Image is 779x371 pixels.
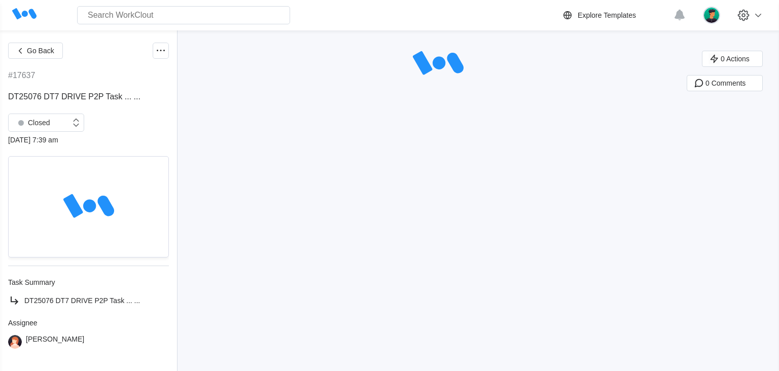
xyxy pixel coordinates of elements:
[26,335,84,349] div: [PERSON_NAME]
[27,47,54,54] span: Go Back
[561,9,668,21] a: Explore Templates
[8,294,169,307] a: DT25076 DT7 DRIVE P2P Task ... ...
[702,51,763,67] button: 0 Actions
[8,71,35,80] div: #17637
[721,55,750,62] span: 0 Actions
[8,136,169,144] div: [DATE] 7:39 am
[8,319,169,327] div: Assignee
[687,75,763,91] button: 0 Comments
[24,296,140,305] span: DT25076 DT7 DRIVE P2P Task ... ...
[8,92,140,101] span: DT25076 DT7 DRIVE P2P Task ... ...
[14,116,50,130] div: Closed
[8,278,169,286] div: Task Summary
[8,335,22,349] img: user-2.png
[703,7,720,24] img: user.png
[8,43,63,59] button: Go Back
[77,6,290,24] input: Search WorkClout
[578,11,636,19] div: Explore Templates
[705,80,746,87] span: 0 Comments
